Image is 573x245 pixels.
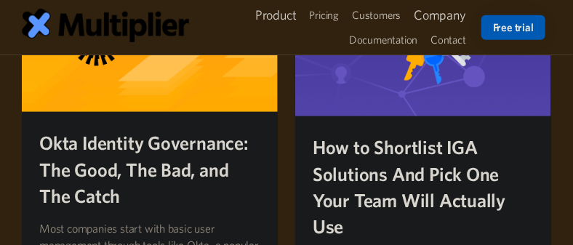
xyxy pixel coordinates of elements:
[303,3,346,28] a: Pricing
[342,28,424,52] a: Documentation
[313,134,534,240] h2: How to Shortlist IGA Solutions And Pick One Your Team Will Actually Use
[407,3,473,28] div: Company
[424,28,473,52] a: Contact
[255,7,297,24] div: Product
[345,3,407,28] a: Customers
[39,129,260,209] h2: Okta Identity Governance: The Good, The Bad, and The Catch
[249,3,303,28] div: Product
[414,7,466,24] div: Company
[481,15,545,40] a: Free trial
